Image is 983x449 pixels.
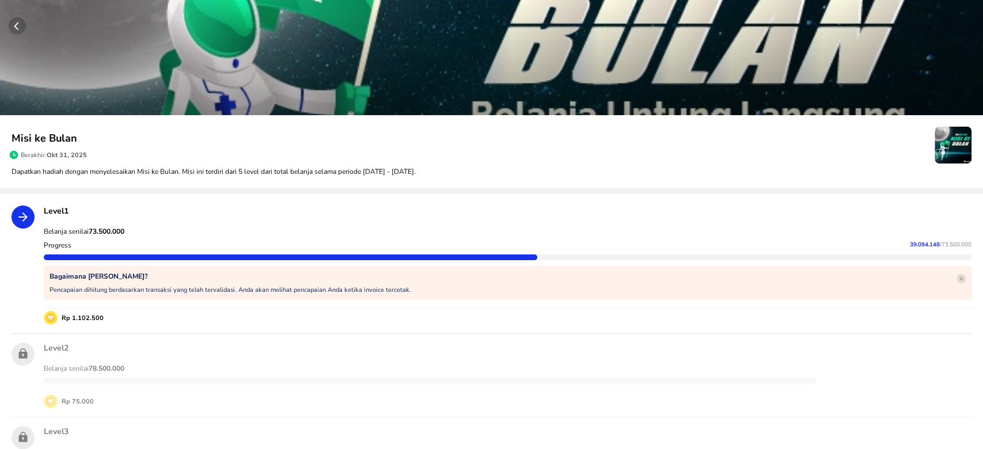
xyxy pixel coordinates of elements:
[58,397,94,406] p: Rp 75.000
[12,131,935,146] p: Misi ke Bulan
[89,227,124,236] strong: 73.500.000
[935,127,971,163] img: mission-icon-21366
[44,241,71,250] p: Progress
[58,313,104,323] p: Rp 1.102.500
[89,364,124,373] strong: 78.500.000
[50,272,411,281] p: Bagaimana [PERSON_NAME]?
[44,364,124,373] span: Belanja senilai
[47,151,87,159] span: Okt 31, 2025
[21,151,87,159] p: Berakhir:
[44,426,971,437] p: Level 3
[44,206,971,216] p: Level 1
[44,343,971,353] p: Level 2
[910,241,940,249] span: 39.094.148
[940,241,971,249] span: / 73.500.000
[50,286,411,294] p: Pencapaian dihitung berdasarkan transaksi yang telah tervalidasi. Anda akan melihat pencapaian An...
[12,166,971,177] p: Dapatkan hadiah dengan menyelesaikan Misi ke Bulan. Misi ini terdiri dari 5 level dari total bela...
[44,227,124,236] span: Belanja senilai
